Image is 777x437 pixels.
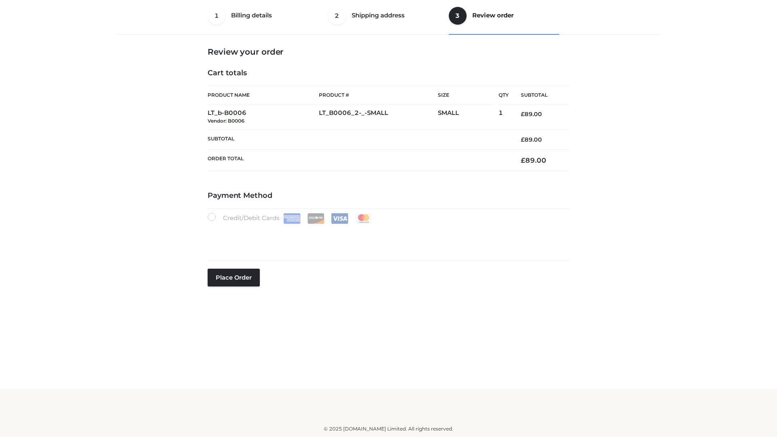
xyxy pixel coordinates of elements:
th: Product # [319,86,438,104]
img: Mastercard [355,213,372,224]
span: £ [521,156,525,164]
h4: Payment Method [208,191,569,200]
td: LT_B0006_2-_-SMALL [319,104,438,130]
td: LT_b-B0006 [208,104,319,130]
bdi: 89.00 [521,136,542,143]
button: Place order [208,269,260,286]
td: SMALL [438,104,499,130]
bdi: 89.00 [521,110,542,118]
span: £ [521,136,524,143]
th: Size [438,86,495,104]
img: Discover [307,213,325,224]
th: Order Total [208,150,509,171]
img: Visa [331,213,348,224]
th: Qty [499,86,509,104]
h4: Cart totals [208,69,569,78]
h3: Review your order [208,47,569,57]
th: Subtotal [509,86,569,104]
iframe: Secure payment input frame [206,222,568,252]
div: © 2025 [DOMAIN_NAME] Limited. All rights reserved. [120,425,657,433]
th: Product Name [208,86,319,104]
label: Credit/Debit Cards [208,213,373,224]
img: Amex [283,213,301,224]
th: Subtotal [208,129,509,149]
td: 1 [499,104,509,130]
span: £ [521,110,524,118]
small: Vendor: B0006 [208,118,244,124]
bdi: 89.00 [521,156,546,164]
